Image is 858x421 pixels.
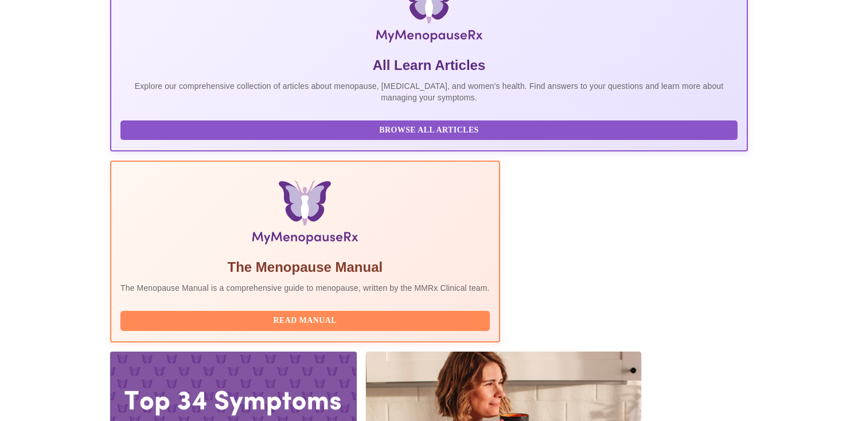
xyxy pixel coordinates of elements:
p: Explore our comprehensive collection of articles about menopause, [MEDICAL_DATA], and women's hea... [120,80,738,103]
h5: The Menopause Manual [120,258,490,276]
a: Read Manual [120,315,493,325]
a: Browse All Articles [120,124,740,134]
span: Browse All Articles [132,123,726,138]
button: Browse All Articles [120,120,738,141]
span: Read Manual [132,314,478,328]
h5: All Learn Articles [120,56,738,75]
button: Read Manual [120,311,490,331]
p: The Menopause Manual is a comprehensive guide to menopause, written by the MMRx Clinical team. [120,282,490,294]
img: Menopause Manual [179,180,431,249]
